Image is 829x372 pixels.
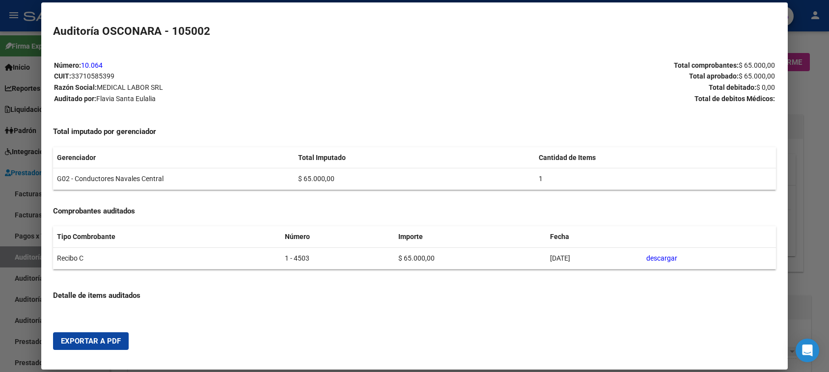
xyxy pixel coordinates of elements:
p: Total debitado: [415,82,775,93]
span: 33710585399 [71,72,114,80]
span: MEDICAL LABOR SRL [97,83,163,91]
th: Fecha [546,226,642,247]
td: 1 - 4503 [281,248,394,269]
th: Importe [394,226,546,247]
div: Open Intercom Messenger [796,339,819,362]
p: Auditado por: [54,93,414,105]
th: Número [281,226,394,247]
th: Tipo Combrobante [53,226,281,247]
td: 1 [535,168,775,190]
h2: Auditoría OSCONARA - 105002 [53,23,775,40]
p: Número: [54,60,414,71]
a: descargar [646,254,677,262]
h4: Total imputado por gerenciador [53,126,775,137]
p: Total aprobado: [415,71,775,82]
th: Gerenciador [53,147,294,168]
p: Total de debitos Médicos: [415,93,775,105]
th: Total Imputado [294,147,535,168]
td: Recibo C [53,248,281,269]
p: Total comprobantes: [415,60,775,71]
td: $ 65.000,00 [294,168,535,190]
h4: Detalle de items auditados [53,290,775,301]
button: Exportar a PDF [53,332,129,350]
span: $ 65.000,00 [739,72,775,80]
p: CUIT: [54,71,414,82]
span: Exportar a PDF [61,337,121,345]
td: [DATE] [546,248,642,269]
td: $ 65.000,00 [394,248,546,269]
td: G02 - Conductores Navales Central [53,168,294,190]
span: Flavia Santa Eulalia [96,95,156,103]
span: $ 65.000,00 [739,61,775,69]
th: Cantidad de Items [535,147,775,168]
p: Razón Social: [54,82,414,93]
span: $ 0,00 [756,83,775,91]
h4: Comprobantes auditados [53,206,775,217]
a: 10.064 [81,61,103,69]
